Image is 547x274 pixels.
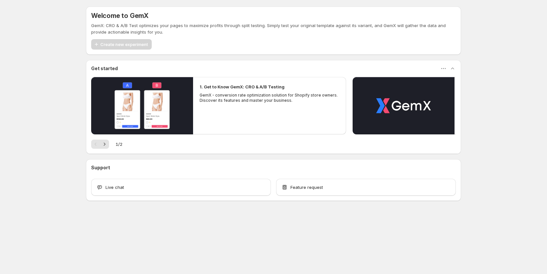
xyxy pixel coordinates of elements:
[91,12,148,20] h5: Welcome to GemX
[353,77,455,134] button: Play video
[200,84,285,90] h2: 1. Get to Know GemX: CRO & A/B Testing
[105,184,124,190] span: Live chat
[91,140,109,149] nav: Pagination
[91,77,193,134] button: Play video
[290,184,323,190] span: Feature request
[91,65,118,72] h3: Get started
[116,141,122,147] span: 1 / 2
[91,164,110,171] h3: Support
[91,22,456,35] p: GemX: CRO & A/B Test optimizes your pages to maximize profits through split testing. Simply test ...
[200,93,340,103] p: GemX - conversion rate optimization solution for Shopify store owners. Discover its features and ...
[100,140,109,149] button: Next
